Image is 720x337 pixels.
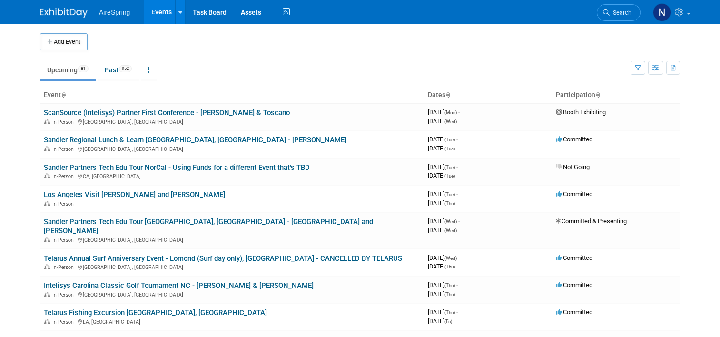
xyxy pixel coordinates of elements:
[44,264,50,269] img: In-Person Event
[428,190,458,198] span: [DATE]
[40,87,424,103] th: Event
[428,199,455,207] span: [DATE]
[40,61,96,79] a: Upcoming81
[44,118,420,125] div: [GEOGRAPHIC_DATA], [GEOGRAPHIC_DATA]
[444,228,457,233] span: (Wed)
[428,136,458,143] span: [DATE]
[98,61,139,79] a: Past952
[444,219,457,224] span: (Wed)
[119,65,132,72] span: 952
[458,109,460,116] span: -
[52,173,77,179] span: In-Person
[444,310,455,315] span: (Thu)
[428,308,458,316] span: [DATE]
[444,319,452,324] span: (Fri)
[595,91,600,99] a: Sort by Participation Type
[428,263,455,270] span: [DATE]
[556,308,592,316] span: Committed
[44,190,225,199] a: Los Angeles Visit [PERSON_NAME] and [PERSON_NAME]
[52,292,77,298] span: In-Person
[44,236,420,243] div: [GEOGRAPHIC_DATA], [GEOGRAPHIC_DATA]
[40,33,88,50] button: Add Event
[444,283,455,288] span: (Thu)
[44,173,50,178] img: In-Person Event
[44,218,373,235] a: Sandler Partners Tech Edu Tour [GEOGRAPHIC_DATA], [GEOGRAPHIC_DATA] - [GEOGRAPHIC_DATA] and [PERS...
[556,254,592,261] span: Committed
[444,146,455,151] span: (Tue)
[456,163,458,170] span: -
[44,136,346,144] a: Sandler Regional Lunch & Learn [GEOGRAPHIC_DATA], [GEOGRAPHIC_DATA] - [PERSON_NAME]
[556,190,592,198] span: Committed
[456,281,458,288] span: -
[444,110,457,115] span: (Mon)
[44,146,50,151] img: In-Person Event
[44,237,50,242] img: In-Person Event
[458,218,460,225] span: -
[456,190,458,198] span: -
[444,192,455,197] span: (Tue)
[52,201,77,207] span: In-Person
[99,9,130,16] span: AireSpring
[44,172,420,179] div: CA, [GEOGRAPHIC_DATA]
[556,163,590,170] span: Not Going
[428,172,455,179] span: [DATE]
[44,109,290,117] a: ScanSource (Intelisys) Partner First Conference - [PERSON_NAME] & Toscano
[44,145,420,152] div: [GEOGRAPHIC_DATA], [GEOGRAPHIC_DATA]
[78,65,89,72] span: 81
[456,136,458,143] span: -
[44,201,50,206] img: In-Person Event
[597,4,641,21] a: Search
[428,281,458,288] span: [DATE]
[44,263,420,270] div: [GEOGRAPHIC_DATA], [GEOGRAPHIC_DATA]
[44,119,50,124] img: In-Person Event
[445,91,450,99] a: Sort by Start Date
[52,319,77,325] span: In-Person
[44,292,50,297] img: In-Person Event
[556,109,606,116] span: Booth Exhibiting
[44,163,310,172] a: Sandler Partners Tech Edu Tour NorCal - Using Funds for a different Event that's TBD
[428,254,460,261] span: [DATE]
[44,281,314,290] a: Intelisys Carolina Classic Golf Tournament NC - [PERSON_NAME] & [PERSON_NAME]
[40,8,88,18] img: ExhibitDay
[458,254,460,261] span: -
[444,264,455,269] span: (Thu)
[444,292,455,297] span: (Thu)
[52,237,77,243] span: In-Person
[556,218,627,225] span: Committed & Presenting
[44,254,402,263] a: Telarus Annual Surf Anniversary Event - Lomond (Surf day only), [GEOGRAPHIC_DATA] - CANCELLED BY ...
[444,165,455,170] span: (Tue)
[444,119,457,124] span: (Wed)
[556,136,592,143] span: Committed
[424,87,552,103] th: Dates
[444,256,457,261] span: (Wed)
[52,119,77,125] span: In-Person
[428,317,452,325] span: [DATE]
[444,201,455,206] span: (Thu)
[610,9,631,16] span: Search
[428,163,458,170] span: [DATE]
[428,145,455,152] span: [DATE]
[44,308,267,317] a: Telarus Fishing Excursion [GEOGRAPHIC_DATA], [GEOGRAPHIC_DATA]
[556,281,592,288] span: Committed
[428,118,457,125] span: [DATE]
[552,87,680,103] th: Participation
[428,218,460,225] span: [DATE]
[444,137,455,142] span: (Tue)
[444,173,455,178] span: (Tue)
[52,264,77,270] span: In-Person
[61,91,66,99] a: Sort by Event Name
[428,290,455,297] span: [DATE]
[456,308,458,316] span: -
[44,319,50,324] img: In-Person Event
[44,317,420,325] div: LA, [GEOGRAPHIC_DATA]
[52,146,77,152] span: In-Person
[44,290,420,298] div: [GEOGRAPHIC_DATA], [GEOGRAPHIC_DATA]
[428,227,457,234] span: [DATE]
[428,109,460,116] span: [DATE]
[653,3,671,21] img: Natalie Pyron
